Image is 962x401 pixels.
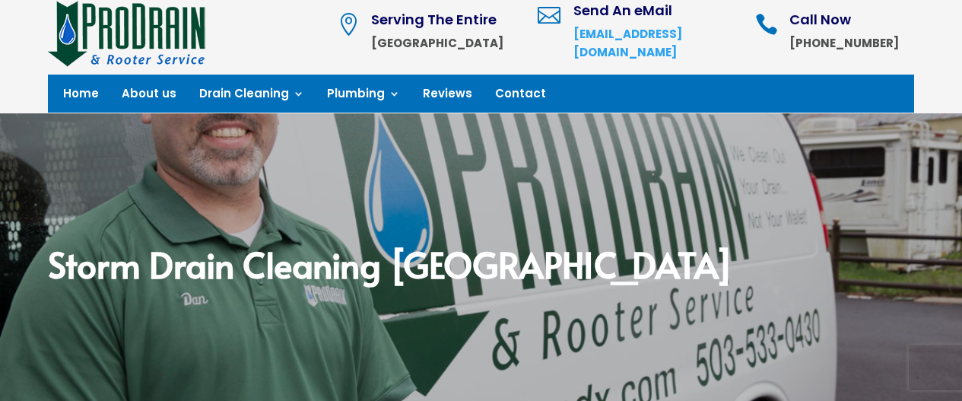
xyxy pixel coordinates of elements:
h2: Storm Drain Cleaning [GEOGRAPHIC_DATA] [48,247,914,289]
a: Drain Cleaning [199,88,304,105]
strong: [GEOGRAPHIC_DATA] [371,35,503,51]
span: Call Now [789,10,851,29]
span: Serving The Entire [371,10,497,29]
span:  [337,13,360,36]
span: Send An eMail [573,1,672,20]
a: Plumbing [327,88,400,105]
span:  [755,13,778,36]
strong: [PHONE_NUMBER] [789,35,899,51]
a: Contact [495,88,546,105]
span:  [538,4,560,27]
a: Home [63,88,99,105]
a: Reviews [423,88,472,105]
a: [EMAIL_ADDRESS][DOMAIN_NAME] [573,26,682,60]
a: About us [122,88,176,105]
